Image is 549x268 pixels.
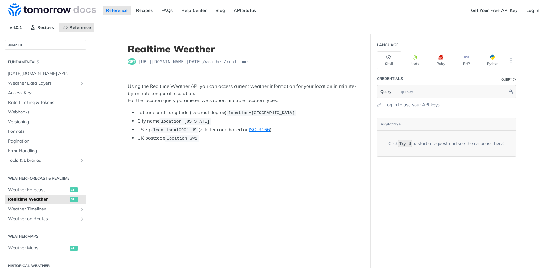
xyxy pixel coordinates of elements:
span: Rate Limiting & Tokens [8,100,85,106]
li: City name [137,118,361,125]
span: Reference [69,25,91,30]
p: Using the Realtime Weather API you can access current weather information for your location in mi... [128,83,361,104]
span: v4.0.1 [6,23,25,32]
a: FAQs [158,6,176,15]
h1: Realtime Weather [128,43,361,55]
li: Latitude and Longitude (Decimal degree) [137,109,361,116]
a: Realtime Weatherget [5,195,86,204]
a: Webhooks [5,107,86,117]
button: Show subpages for Weather Data Layers [80,81,85,86]
svg: More ellipsis [508,58,514,63]
a: Versioning [5,117,86,127]
span: Realtime Weather [8,196,68,203]
span: Tools & Libraries [8,157,78,164]
button: Show subpages for Tools & Libraries [80,158,85,163]
span: get [128,58,136,65]
a: Tools & LibrariesShow subpages for Tools & Libraries [5,156,86,165]
button: Node [403,51,427,69]
button: JUMP TO [5,40,86,50]
a: Blog [212,6,229,15]
a: [DATE][DOMAIN_NAME] APIs [5,69,86,78]
a: Reference [103,6,131,15]
button: Show subpages for Weather on Routes [80,216,85,222]
a: ISO-3166 [249,126,270,132]
span: https://api.tomorrow.io/v4/weather/realtime [139,58,248,65]
div: QueryInformation [501,77,516,82]
code: location=[US_STATE] [159,118,212,125]
code: location=SW1 [165,135,199,142]
span: Versioning [8,119,85,125]
a: Formats [5,127,86,136]
span: Recipes [37,25,54,30]
span: get [70,187,78,192]
span: get [70,197,78,202]
a: Log in to use your API keys [385,101,440,108]
span: Error Handling [8,148,85,154]
code: location=[GEOGRAPHIC_DATA] [227,110,296,116]
div: Query [501,77,512,82]
button: Shell [377,51,401,69]
span: Access Keys [8,90,85,96]
a: Rate Limiting & Tokens [5,98,86,107]
a: Weather on RoutesShow subpages for Weather on Routes [5,214,86,224]
a: Weather Forecastget [5,185,86,195]
button: Query [377,85,395,98]
a: Pagination [5,137,86,146]
a: Weather Data LayersShow subpages for Weather Data Layers [5,79,86,88]
span: Webhooks [8,109,85,115]
input: apikey [397,85,507,98]
span: [DATE][DOMAIN_NAME] APIs [8,70,85,77]
img: Tomorrow.io Weather API Docs [8,3,96,16]
div: Credentials [377,76,403,82]
span: Query [380,89,391,94]
a: Weather Mapsget [5,243,86,253]
h2: Fundamentals [5,59,86,65]
a: Access Keys [5,88,86,98]
code: Try It! [398,140,412,147]
li: US zip (2-letter code based on ) [137,126,361,133]
span: Weather Maps [8,245,68,251]
h2: Weather Forecast & realtime [5,175,86,181]
a: Recipes [133,6,156,15]
button: RESPONSE [380,121,401,127]
a: Reference [59,23,94,32]
button: PHP [455,51,479,69]
span: Weather Forecast [8,187,68,193]
span: Weather Timelines [8,206,78,212]
h2: Weather Maps [5,234,86,239]
a: Log In [523,6,543,15]
button: More Languages [506,56,516,65]
button: Hide [507,88,514,95]
li: UK postcode [137,135,361,142]
button: Python [480,51,505,69]
div: Click to start a request and see the response here! [388,140,504,147]
span: Formats [8,128,85,135]
span: Pagination [8,138,85,144]
span: Weather Data Layers [8,80,78,87]
a: Help Center [178,6,210,15]
span: Weather on Routes [8,216,78,222]
code: location=10001 US [152,127,199,133]
a: Recipes [27,23,57,32]
div: Language [377,42,398,48]
span: get [70,246,78,251]
a: Get Your Free API Key [468,6,521,15]
a: Error Handling [5,146,86,156]
a: API Status [230,6,260,15]
i: Information [513,78,516,81]
button: Show subpages for Weather Timelines [80,207,85,212]
button: Ruby [429,51,453,69]
a: Weather TimelinesShow subpages for Weather Timelines [5,204,86,214]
